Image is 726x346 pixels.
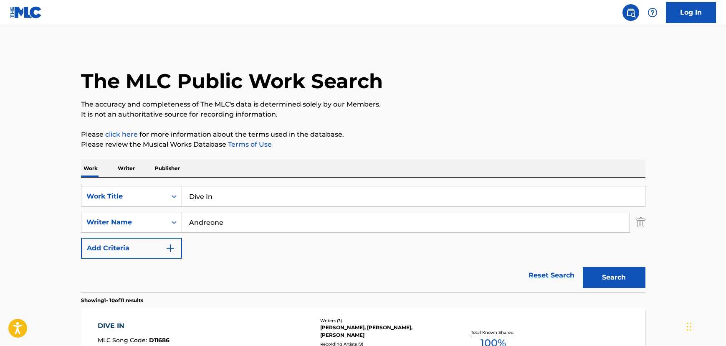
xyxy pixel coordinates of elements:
[684,306,726,346] iframe: Chat Widget
[687,314,692,339] div: Drag
[226,140,272,148] a: Terms of Use
[320,324,446,339] div: [PERSON_NAME], [PERSON_NAME], [PERSON_NAME]
[471,329,516,336] p: Total Known Shares:
[666,2,716,23] a: Log In
[81,140,645,150] p: Please review the Musical Works Database
[98,336,149,344] span: MLC Song Code :
[81,99,645,109] p: The accuracy and completeness of The MLC's data is determined solely by our Members.
[149,336,169,344] span: D11686
[81,238,182,259] button: Add Criteria
[86,191,162,201] div: Work Title
[81,186,645,292] form: Search Form
[86,217,162,227] div: Writer Name
[81,130,645,140] p: Please for more information about the terms used in the database.
[81,109,645,120] p: It is not an authoritative source for recording information.
[152,160,182,177] p: Publisher
[636,212,645,233] img: Delete Criterion
[644,4,661,21] div: Help
[622,4,639,21] a: Public Search
[81,297,143,304] p: Showing 1 - 10 of 11 results
[648,8,658,18] img: help
[98,321,169,331] div: DIVE IN
[81,160,100,177] p: Work
[10,6,42,18] img: MLC Logo
[626,8,636,18] img: search
[583,267,645,288] button: Search
[524,266,579,285] a: Reset Search
[165,243,175,253] img: 9d2ae6d4665cec9f34b9.svg
[115,160,137,177] p: Writer
[81,69,383,94] h1: The MLC Public Work Search
[320,318,446,324] div: Writers ( 3 )
[105,130,138,138] a: click here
